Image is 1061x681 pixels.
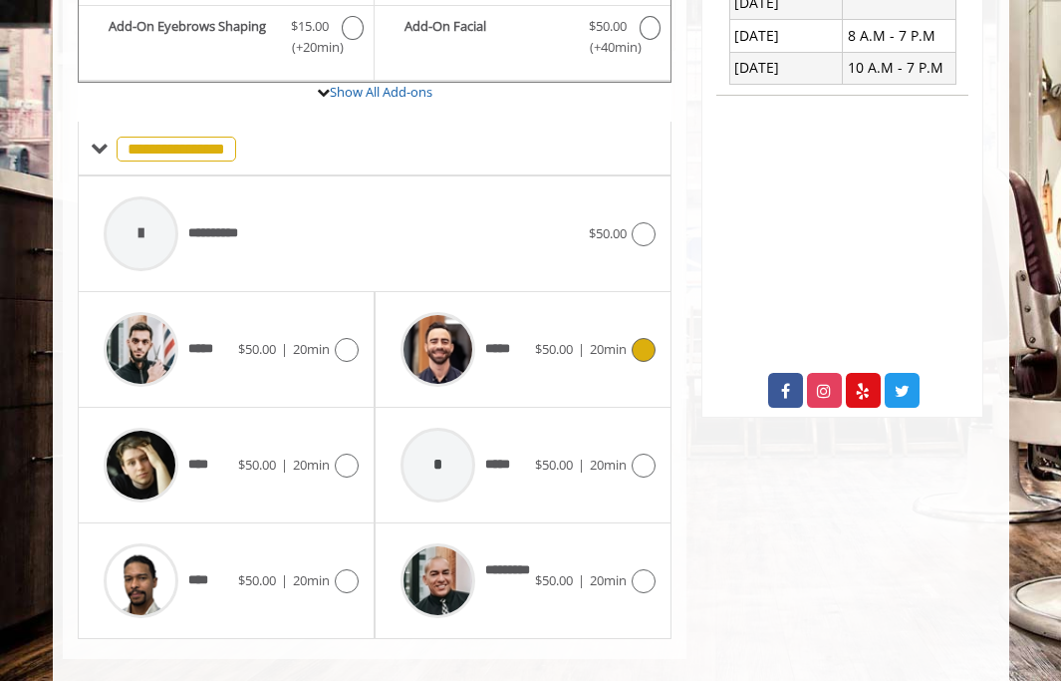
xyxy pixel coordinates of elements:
td: 10 A.M - 7 P.M [843,52,955,84]
span: $50.00 [535,340,573,358]
span: 20min [590,571,627,589]
span: $50.00 [589,224,627,242]
span: $50.00 [238,340,276,358]
label: Add-On Facial [385,16,661,63]
span: $50.00 [238,456,276,474]
b: Add-On Facial [404,16,576,58]
span: $50.00 [589,16,627,37]
span: | [281,340,288,358]
span: $15.00 [291,16,329,37]
td: 8 A.M - 7 P.M [843,20,955,52]
span: (+20min ) [288,37,332,58]
span: | [281,571,288,589]
td: [DATE] [729,20,842,52]
a: Show All Add-ons [330,83,432,101]
span: 20min [590,456,627,474]
b: Add-On Eyebrows Shaping [109,16,279,58]
span: 20min [293,340,330,358]
span: 20min [293,571,330,589]
span: $50.00 [238,571,276,589]
td: [DATE] [729,52,842,84]
span: (+40min ) [585,37,629,58]
span: $50.00 [535,571,573,589]
span: | [281,456,288,474]
span: $50.00 [535,456,573,474]
span: | [578,340,585,358]
span: 20min [590,340,627,358]
label: Add-On Eyebrows Shaping [89,16,364,63]
span: 20min [293,456,330,474]
span: | [578,571,585,589]
span: | [578,456,585,474]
